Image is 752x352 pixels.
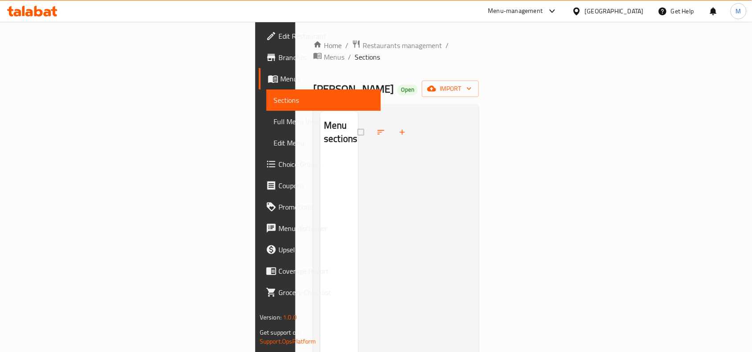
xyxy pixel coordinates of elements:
[274,116,374,127] span: Full Menu View
[259,175,381,196] a: Coupons
[278,287,374,298] span: Grocery Checklist
[266,89,381,111] a: Sections
[259,68,381,89] a: Menus
[278,180,374,191] span: Coupons
[278,244,374,255] span: Upsell
[278,159,374,170] span: Choice Groups
[445,40,449,51] li: /
[259,239,381,260] a: Upsell
[259,47,381,68] a: Branches
[320,154,358,161] nav: Menu sections
[280,73,374,84] span: Menus
[266,132,381,154] a: Edit Menu
[260,327,301,338] span: Get support on:
[278,52,374,63] span: Branches
[259,282,381,303] a: Grocery Checklist
[266,111,381,132] a: Full Menu View
[278,202,374,212] span: Promotions
[736,6,741,16] span: M
[397,85,418,95] div: Open
[274,138,374,148] span: Edit Menu
[259,196,381,218] a: Promotions
[422,81,479,97] button: import
[278,266,374,276] span: Coverage Report
[352,40,442,51] a: Restaurants management
[259,154,381,175] a: Choice Groups
[363,40,442,51] span: Restaurants management
[278,223,374,234] span: Menu disclaimer
[585,6,644,16] div: [GEOGRAPHIC_DATA]
[488,6,543,16] div: Menu-management
[260,336,316,347] a: Support.OpsPlatform
[259,218,381,239] a: Menu disclaimer
[259,260,381,282] a: Coverage Report
[313,40,479,63] nav: breadcrumb
[283,312,297,323] span: 1.0.0
[397,86,418,93] span: Open
[429,83,472,94] span: import
[392,122,414,142] button: Add section
[274,95,374,105] span: Sections
[260,312,282,323] span: Version:
[278,31,374,41] span: Edit Restaurant
[259,25,381,47] a: Edit Restaurant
